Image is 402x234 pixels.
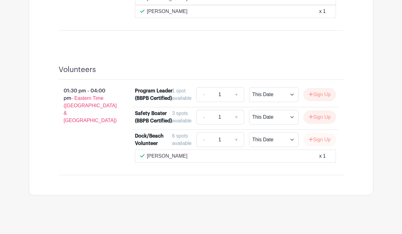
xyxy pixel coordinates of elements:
[59,65,96,74] h4: Volunteers
[135,87,178,102] div: Program Leader (BBPB Certified)
[304,111,336,124] button: Sign Up
[304,133,336,146] button: Sign Up
[172,110,191,125] div: 3 spots available
[196,132,211,147] a: -
[135,132,178,147] div: Dock/Beach Volunteer
[319,152,326,160] div: x 1
[304,88,336,101] button: Sign Up
[196,87,211,102] a: -
[64,96,117,123] span: - Eastern Time ([GEOGRAPHIC_DATA] & [GEOGRAPHIC_DATA])
[229,132,244,147] a: +
[319,8,326,15] div: x 1
[229,110,244,125] a: +
[172,132,191,147] div: 6 spots available
[147,8,188,15] p: [PERSON_NAME]
[172,87,191,102] div: 1 spot available
[135,110,178,125] div: Safety Boater (BBPB Certified)
[147,152,188,160] p: [PERSON_NAME]
[196,110,211,125] a: -
[49,85,125,127] p: 01:30 pm - 04:00 pm
[229,87,244,102] a: +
